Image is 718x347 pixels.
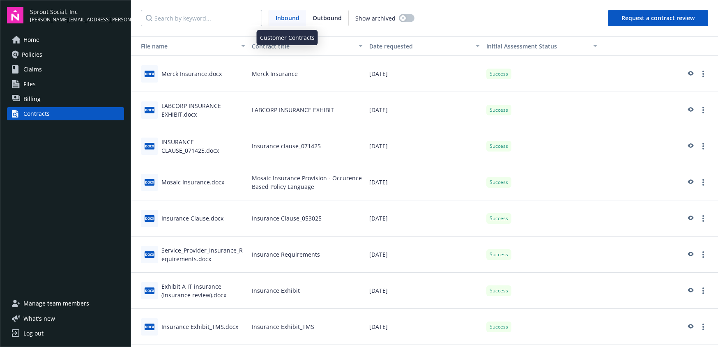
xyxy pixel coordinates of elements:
[486,42,557,50] span: Initial Assessment Status
[134,42,236,51] div: File name
[7,92,124,106] a: Billing
[161,178,224,186] div: Mosaic Insurance.docx
[698,322,708,332] a: more
[161,282,245,299] div: Exhibit A IT insurance (Insurance review).docx
[249,36,366,56] button: Contract title
[366,237,483,273] div: [DATE]
[161,322,238,331] div: Insurance Exhibit_TMS.docx
[490,323,508,331] span: Success
[685,141,695,151] a: preview
[30,7,124,23] button: Sprout Social, Inc[PERSON_NAME][EMAIL_ADDRESS][PERSON_NAME][DOMAIN_NAME]
[249,200,366,237] div: Insurance Clause_053025
[7,314,68,323] button: What's new
[486,42,588,51] div: Toggle SortBy
[698,141,708,151] a: more
[30,16,124,23] span: [PERSON_NAME][EMAIL_ADDRESS][PERSON_NAME][DOMAIN_NAME]
[7,107,124,120] a: Contracts
[355,14,396,23] span: Show archived
[369,42,471,51] div: Date requested
[141,10,262,26] input: Search by keyword...
[276,14,299,22] span: Inbound
[366,309,483,345] div: [DATE]
[161,101,245,119] div: LABCORP INSURANCE EXHIBIT.docx
[269,10,306,26] span: Inbound
[366,92,483,128] div: [DATE]
[161,138,245,155] div: INSURANCE CLAUSE_071425.docx
[685,177,695,187] a: preview
[252,42,354,51] div: Contract title
[490,106,508,114] span: Success
[306,10,348,26] span: Outbound
[685,69,695,79] a: preview
[7,297,124,310] a: Manage team members
[22,48,42,61] span: Policies
[145,107,154,113] span: docx
[145,143,154,149] span: docx
[161,214,223,223] div: Insurance Clause.docx
[366,56,483,92] div: [DATE]
[30,7,124,16] span: Sprout Social, Inc
[23,314,55,323] span: What ' s new
[249,273,366,309] div: Insurance Exhibit
[249,92,366,128] div: LABCORP INSURANCE EXHIBIT
[145,324,154,330] span: docx
[145,251,154,257] span: docx
[23,327,44,340] div: Log out
[145,71,154,77] span: docx
[134,42,236,51] div: Toggle SortBy
[366,128,483,164] div: [DATE]
[23,63,42,76] span: Claims
[7,48,124,61] a: Policies
[249,237,366,273] div: Insurance Requirements
[249,56,366,92] div: Merck Insurance
[7,7,23,23] img: navigator-logo.svg
[366,36,483,56] button: Date requested
[698,286,708,296] a: more
[490,287,508,294] span: Success
[145,179,154,185] span: docx
[7,78,124,91] a: Files
[490,215,508,222] span: Success
[490,251,508,258] span: Success
[145,287,154,294] span: docx
[7,63,124,76] a: Claims
[698,214,708,223] a: more
[145,215,154,221] span: docx
[366,273,483,309] div: [DATE]
[366,200,483,237] div: [DATE]
[490,179,508,186] span: Success
[366,164,483,200] div: [DATE]
[698,105,708,115] a: more
[698,177,708,187] a: more
[490,70,508,78] span: Success
[698,250,708,260] a: more
[249,309,366,345] div: Insurance Exhibit_TMS
[313,14,342,22] span: Outbound
[249,128,366,164] div: Insurance clause_071425
[161,69,222,78] div: Merck Insurance.docx
[161,246,245,263] div: Service_Provider_Insurance_Requirements.docx
[249,164,366,200] div: Mosaic Insurance Provision - Occurence Based Policy Language
[23,78,36,91] span: Files
[685,214,695,223] a: preview
[698,69,708,79] a: more
[7,33,124,46] a: Home
[490,142,508,150] span: Success
[23,297,89,310] span: Manage team members
[608,10,708,26] button: Request a contract review
[685,105,695,115] a: preview
[685,250,695,260] a: preview
[685,322,695,332] a: preview
[23,107,50,120] div: Contracts
[23,33,39,46] span: Home
[685,286,695,296] a: preview
[23,92,41,106] span: Billing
